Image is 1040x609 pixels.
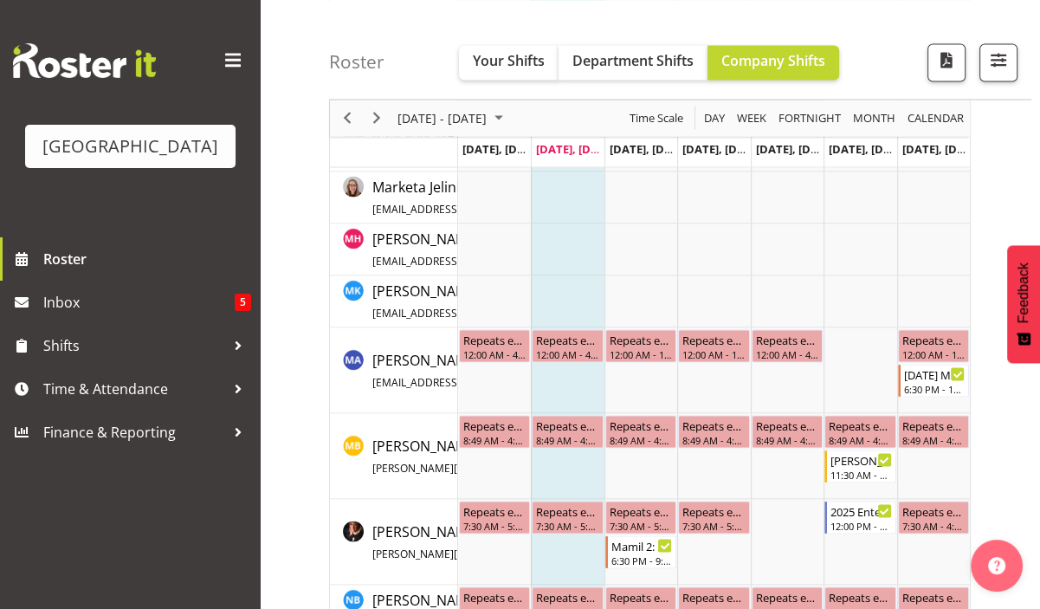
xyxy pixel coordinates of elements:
[459,45,559,80] button: Your Shifts
[372,521,783,562] a: [PERSON_NAME][PERSON_NAME][EMAIL_ADDRESS][PERSON_NAME][DOMAIN_NAME]
[605,501,676,534] div: Michelle Englehardt"s event - Repeats every wednesday - Michelle Englehardt Begin From Wednesday,...
[610,518,672,532] div: 7:30 AM - 5:25 PM
[824,415,895,448] div: Michelle Bradbury"s event - Repeats every monday, tuesday, wednesday, thursday, friday, saturday,...
[396,107,488,129] span: [DATE] - [DATE]
[701,107,728,129] button: Timeline Day
[43,376,225,402] span: Time & Attendance
[330,172,458,224] td: Marketa Jelinkova resource
[559,45,707,80] button: Department Shifts
[904,381,965,395] div: 6:30 PM - 11:30 PM
[682,518,745,532] div: 7:30 AM - 5:25 PM
[372,374,545,389] span: [EMAIL_ADDRESS][DOMAIN_NAME]
[830,450,891,468] div: [PERSON_NAME] - 2025 Entertainer of the Year - Box Office - MATINEE
[610,587,672,605] div: Repeats every [DATE], [DATE], [DATE], [DATE], [DATE], [DATE], [DATE] - [PERSON_NAME]
[829,587,891,605] div: Repeats every [DATE], [DATE], [DATE], [DATE], [DATE], [DATE], [DATE] - [PERSON_NAME]
[610,140,688,156] span: [DATE], [DATE]
[678,415,749,448] div: Michelle Bradbury"s event - Repeats every monday, tuesday, wednesday, thursday, friday, saturday,...
[372,460,707,475] span: [PERSON_NAME][EMAIL_ADDRESS][PERSON_NAME][DOMAIN_NAME]
[536,347,598,360] div: 12:00 AM - 4:00 PM
[850,107,899,129] button: Timeline Month
[902,347,965,360] div: 12:00 AM - 1:00 PM
[463,330,526,347] div: Repeats every [DATE], [DATE], [DATE] - [PERSON_NAME]
[330,327,458,413] td: Max Allan resource
[536,416,598,433] div: Repeats every [DATE], [DATE], [DATE], [DATE], [DATE], [DATE], [DATE] - [PERSON_NAME]
[43,419,225,445] span: Finance & Reporting
[372,349,614,391] a: [PERSON_NAME][EMAIL_ADDRESS][DOMAIN_NAME]
[605,535,676,568] div: Michelle Englehardt"s event - Mamil 2: Gomil Begin From Wednesday, October 1, 2025 at 6:30:00 PM ...
[904,365,965,382] div: [DATE] Mela 2025
[752,415,823,448] div: Michelle Bradbury"s event - Repeats every monday, tuesday, wednesday, thursday, friday, saturday,...
[902,587,965,605] div: Repeats every [DATE], [DATE], [DATE], [DATE], [DATE], [DATE], [DATE] - [PERSON_NAME]
[906,107,966,129] span: calendar
[830,518,891,532] div: 12:00 PM - 4:30 PM
[372,201,545,216] span: [EMAIL_ADDRESS][DOMAIN_NAME]
[829,416,891,433] div: Repeats every [DATE], [DATE], [DATE], [DATE], [DATE], [DATE], [DATE] - [PERSON_NAME]
[42,133,218,159] div: [GEOGRAPHIC_DATA]
[459,415,530,448] div: Michelle Bradbury"s event - Repeats every monday, tuesday, wednesday, thursday, friday, saturday,...
[752,329,823,362] div: Max Allan"s event - Repeats every monday, tuesday, friday - Max Allan Begin From Friday, October ...
[702,107,727,129] span: Day
[536,518,598,532] div: 7:30 AM - 5:25 PM
[372,350,614,390] span: [PERSON_NAME]
[43,246,251,272] span: Roster
[1016,262,1031,323] span: Feedback
[902,518,965,532] div: 7:30 AM - 4:55 PM
[851,107,897,129] span: Month
[611,536,672,554] div: Mamil 2: Gomil
[611,553,672,567] div: 6:30 PM - 9:30 PM
[462,140,541,156] span: [DATE], [DATE]
[756,587,818,605] div: Repeats every [DATE], [DATE], [DATE], [DATE], [DATE], [DATE], [DATE] - [PERSON_NAME]
[372,435,777,476] a: [PERSON_NAME][PERSON_NAME][EMAIL_ADDRESS][PERSON_NAME][DOMAIN_NAME]
[678,501,749,534] div: Michelle Englehardt"s event - Repeats every thursday - Michelle Englehardt Begin From Thursday, O...
[532,501,603,534] div: Michelle Englehardt"s event - Repeats every tuesday - Michelle Englehardt Begin From Tuesday, Sep...
[682,587,745,605] div: Repeats every [DATE], [DATE], [DATE], [DATE], [DATE], [DATE], [DATE] - [PERSON_NAME]
[682,502,745,519] div: Repeats every [DATE] - [PERSON_NAME]
[628,107,685,129] span: Time Scale
[902,432,965,446] div: 8:49 AM - 4:49 PM
[391,100,514,136] div: Sep 29 - Oct 05, 2025
[707,45,839,80] button: Company Shifts
[682,432,745,446] div: 8:49 AM - 4:49 PM
[372,229,614,269] span: [PERSON_NAME]
[536,432,598,446] div: 8:49 AM - 4:49 PM
[463,587,526,605] div: Repeats every [DATE], [DATE], [DATE], [DATE], [DATE], [DATE], [DATE] - [PERSON_NAME]
[756,432,818,446] div: 8:49 AM - 4:49 PM
[610,502,672,519] div: Repeats every [DATE] - [PERSON_NAME]
[459,501,530,534] div: Michelle Englehardt"s event - Repeats every monday - Michelle Englehardt Begin From Monday, Septe...
[372,177,614,217] span: Marketa Jelinkova
[610,416,672,433] div: Repeats every [DATE], [DATE], [DATE], [DATE], [DATE], [DATE], [DATE] - [PERSON_NAME]
[330,499,458,585] td: Michelle Englehardt resource
[463,347,526,360] div: 12:00 AM - 4:00 PM
[372,281,614,321] span: [PERSON_NAME]
[395,107,511,129] button: September 2025
[927,43,966,81] button: Download a PDF of the roster according to the set date range.
[902,502,965,519] div: Repeats every [DATE] - [PERSON_NAME]
[756,330,818,347] div: Repeats every [DATE], [DATE], [DATE] - [PERSON_NAME]
[756,347,818,360] div: 12:00 AM - 4:00 PM
[898,415,969,448] div: Michelle Bradbury"s event - Repeats every monday, tuesday, wednesday, thursday, friday, saturday,...
[678,329,749,362] div: Max Allan"s event - Repeats every wednesday, thursday - Max Allan Begin From Thursday, October 2,...
[610,432,672,446] div: 8:49 AM - 4:49 PM
[330,413,458,499] td: Michelle Bradbury resource
[605,329,676,362] div: Max Allan"s event - Repeats every wednesday, thursday - Max Allan Begin From Wednesday, October 1...
[721,51,825,70] span: Company Shifts
[463,432,526,446] div: 8:49 AM - 4:49 PM
[13,43,156,78] img: Rosterit website logo
[365,107,389,129] button: Next
[572,51,694,70] span: Department Shifts
[905,107,967,129] button: Month
[372,436,777,476] span: [PERSON_NAME]
[536,587,598,605] div: Repeats every [DATE], [DATE], [DATE], [DATE], [DATE], [DATE], [DATE] - [PERSON_NAME]
[463,502,526,519] div: Repeats every [DATE] - [PERSON_NAME]
[43,333,225,359] span: Shifts
[830,502,891,519] div: 2025 Entertainer of the Year - MATINEE
[536,330,598,347] div: Repeats every [DATE], [DATE], [DATE] - [PERSON_NAME]
[756,140,835,156] span: [DATE], [DATE]
[898,501,969,534] div: Michelle Englehardt"s event - Repeats every sunday - Michelle Englehardt Begin From Sunday, Octob...
[988,557,1005,574] img: help-xxl-2.png
[372,280,614,321] a: [PERSON_NAME][EMAIL_ADDRESS][DOMAIN_NAME]
[372,305,545,320] span: [EMAIL_ADDRESS][DOMAIN_NAME]
[336,107,359,129] button: Previous
[682,416,745,433] div: Repeats every [DATE], [DATE], [DATE], [DATE], [DATE], [DATE], [DATE] - [PERSON_NAME]
[756,416,818,433] div: Repeats every [DATE], [DATE], [DATE], [DATE], [DATE], [DATE], [DATE] - [PERSON_NAME]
